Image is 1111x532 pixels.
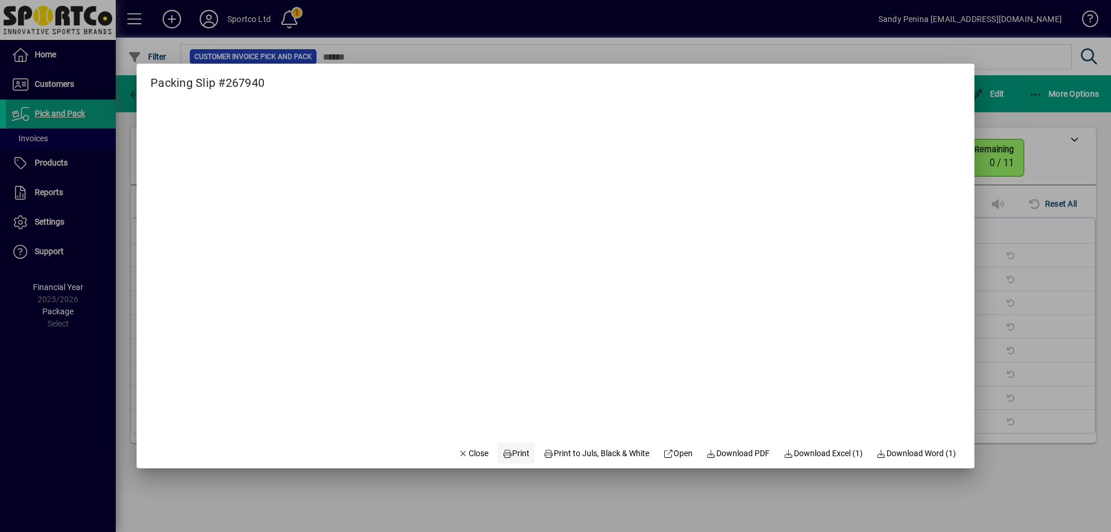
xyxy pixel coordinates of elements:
span: Download Excel (1) [783,447,863,460]
span: Print [502,447,530,460]
a: Open [658,443,697,464]
button: Print [498,443,535,464]
span: Download PDF [707,447,770,460]
button: Print to Juls, Black & White [539,443,654,464]
h2: Packing Slip #267940 [137,64,278,92]
button: Download Word (1) [872,443,961,464]
span: Open [663,447,693,460]
button: Download Excel (1) [779,443,867,464]
span: Print to Juls, Black & White [544,447,650,460]
span: Close [458,447,488,460]
span: Download Word (1) [877,447,957,460]
a: Download PDF [702,443,775,464]
button: Close [454,443,493,464]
